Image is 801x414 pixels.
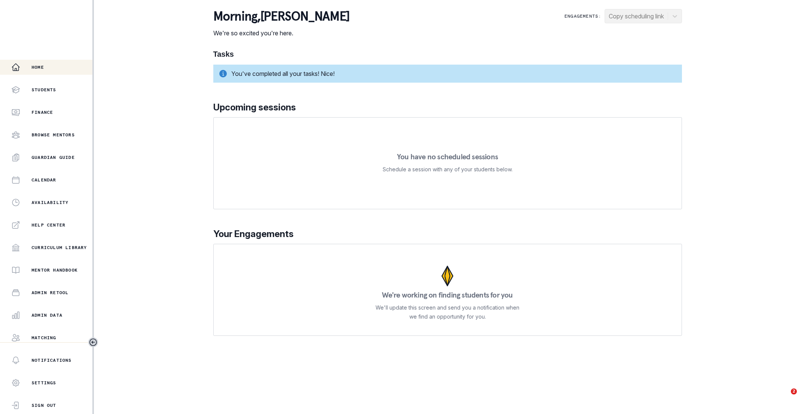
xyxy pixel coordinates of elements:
p: Browse Mentors [32,132,75,138]
p: Admin Retool [32,290,68,296]
p: Your Engagements [213,227,682,241]
p: Settings [32,380,56,386]
p: Mentor Handbook [32,267,78,273]
p: Guardian Guide [32,154,75,160]
p: We'll update this screen and send you a notification when we find an opportunity for you. [376,303,520,321]
p: Notifications [32,357,72,363]
p: Curriculum Library [32,245,87,251]
span: 2 [791,388,797,394]
h1: Tasks [213,50,682,59]
p: Admin Data [32,312,62,318]
p: Sign Out [32,402,56,408]
p: morning , [PERSON_NAME] [213,9,350,24]
p: Finance [32,109,53,115]
p: We're working on finding students for you [382,291,513,299]
p: Upcoming sessions [213,101,682,114]
p: Help Center [32,222,65,228]
iframe: Intercom live chat [775,388,793,406]
p: Engagements: [564,13,601,19]
button: Toggle sidebar [88,337,98,347]
p: You have no scheduled sessions [397,153,498,160]
p: Students [32,87,56,93]
div: You've completed all your tasks! Nice! [213,65,682,83]
p: Home [32,64,44,70]
p: Availability [32,199,68,205]
p: Schedule a session with any of your students below. [383,165,513,174]
p: Calendar [32,177,56,183]
p: Matching [32,335,56,341]
p: We're so excited you're here. [213,29,350,38]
